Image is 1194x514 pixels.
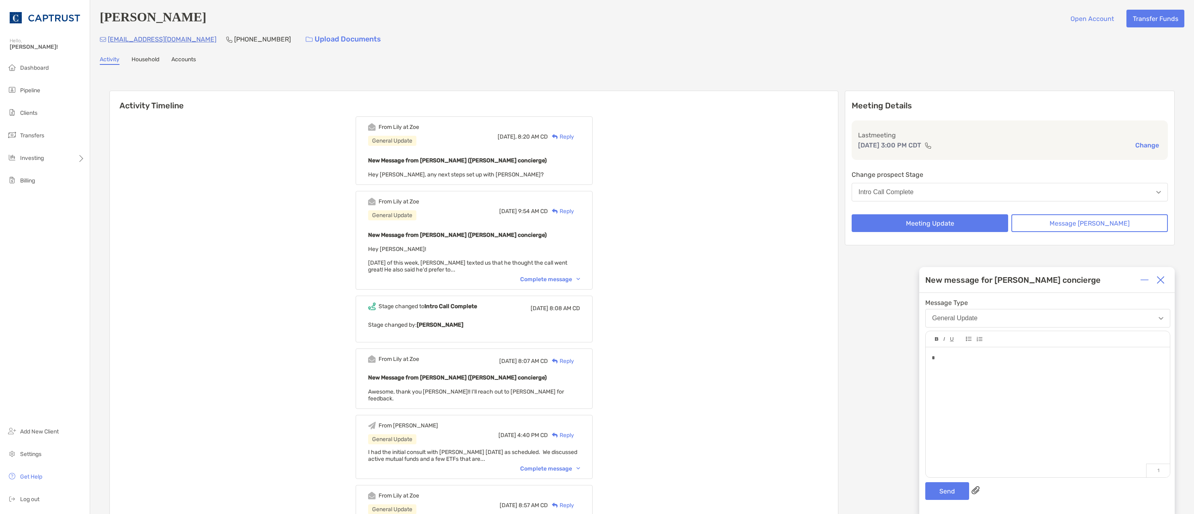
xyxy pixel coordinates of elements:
b: New Message from [PERSON_NAME] ([PERSON_NAME] concierge) [368,374,547,381]
span: Message Type [925,299,1170,307]
button: Transfer Funds [1126,10,1184,27]
img: Open dropdown arrow [1156,191,1161,194]
img: Open dropdown arrow [1159,317,1163,320]
span: 9:54 AM CD [518,208,548,215]
div: From Lily at Zoe [379,124,419,131]
img: Editor control icon [943,337,945,341]
img: Reply icon [552,209,558,214]
div: From Lily at Zoe [379,492,419,499]
b: New Message from [PERSON_NAME] ([PERSON_NAME] concierge) [368,157,547,164]
span: [DATE] [500,502,517,509]
div: Reply [548,431,574,439]
div: From Lily at Zoe [379,198,419,205]
div: General Update [368,210,416,220]
span: Dashboard [20,64,49,71]
p: [PHONE_NUMBER] [234,34,291,44]
img: Reply icon [552,134,558,139]
b: Intro Call Complete [424,303,477,310]
img: Reply icon [552,503,558,508]
div: General Update [368,434,416,444]
img: billing icon [7,175,17,185]
div: Intro Call Complete [858,189,914,196]
img: Phone Icon [226,36,233,43]
button: Intro Call Complete [852,183,1168,201]
img: clients icon [7,108,17,117]
a: Upload Documents [301,31,386,48]
img: Expand or collapse [1140,276,1149,284]
a: Activity [100,56,119,65]
span: Get Help [20,473,42,480]
a: Accounts [171,56,196,65]
div: Reply [548,133,574,141]
h6: Activity Timeline [110,91,838,110]
img: settings icon [7,449,17,458]
img: Event icon [368,303,376,310]
img: Editor control icon [935,337,939,341]
span: [DATE] [531,305,548,312]
span: Billing [20,177,35,184]
b: [PERSON_NAME] [417,321,463,328]
img: Editor control icon [976,337,982,342]
span: 8:57 AM CD [519,502,548,509]
img: Chevron icon [576,467,580,470]
img: investing icon [7,153,17,162]
div: General Update [368,136,416,146]
img: pipeline icon [7,85,17,95]
p: [DATE] 3:00 PM CDT [858,140,921,150]
p: [EMAIL_ADDRESS][DOMAIN_NAME] [108,34,216,44]
span: 4:40 PM CD [517,432,548,439]
div: Reply [548,501,574,510]
img: logout icon [7,494,17,504]
img: get-help icon [7,471,17,481]
span: 8:07 AM CD [518,358,548,365]
div: New message for [PERSON_NAME] concierge [925,275,1101,285]
p: Last meeting [858,130,1161,140]
span: [DATE] [498,432,516,439]
span: Hey [PERSON_NAME]! [DATE] of this week, [PERSON_NAME] texted us that he thought the call went gre... [368,246,567,273]
span: [DATE] [499,358,517,365]
img: Editor control icon [950,337,954,342]
img: Event icon [368,123,376,131]
span: Settings [20,451,41,458]
img: Event icon [368,422,376,429]
div: Reply [548,207,574,216]
img: dashboard icon [7,62,17,72]
p: Stage changed by: [368,320,580,330]
a: Household [132,56,159,65]
img: Reply icon [552,359,558,364]
button: Change [1133,141,1161,149]
span: Pipeline [20,87,40,94]
div: From Lily at Zoe [379,356,419,363]
div: From [PERSON_NAME] [379,422,438,429]
p: Change prospect Stage [852,170,1168,180]
img: paperclip attachments [972,486,980,494]
span: [DATE], [498,133,517,140]
span: [PERSON_NAME]! [10,44,85,50]
span: 8:20 AM CD [518,133,548,140]
span: Awesome, thank you [PERSON_NAME]!! I'll reach out to [PERSON_NAME] for feedback. [368,388,564,402]
img: transfers icon [7,130,17,140]
div: Complete message [520,276,580,283]
img: Event icon [368,198,376,205]
div: Reply [548,357,574,365]
img: button icon [306,37,313,42]
span: Add New Client [20,428,59,435]
span: Investing [20,155,44,162]
button: Send [925,482,969,500]
div: Complete message [520,465,580,472]
img: Email Icon [100,37,106,42]
img: Close [1157,276,1165,284]
span: Log out [20,496,39,503]
h4: [PERSON_NAME] [100,10,206,27]
img: CAPTRUST Logo [10,3,80,32]
span: Hey [PERSON_NAME], any next steps set up with [PERSON_NAME]? [368,171,543,178]
img: Event icon [368,492,376,499]
p: Meeting Details [852,101,1168,111]
span: I had the initial consult with [PERSON_NAME] [DATE] as scheduled. We discussed active mutual fund... [368,449,577,462]
span: [DATE] [499,208,517,215]
img: Reply icon [552,433,558,438]
img: communication type [924,142,932,149]
button: Open Account [1064,10,1120,27]
div: Stage changed to [379,303,477,310]
span: Transfers [20,132,44,139]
